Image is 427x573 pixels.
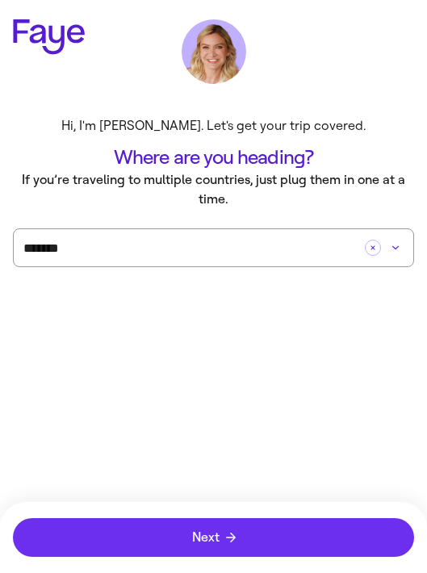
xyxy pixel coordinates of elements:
h1: Where are you heading? [13,145,414,170]
span: Next [192,531,236,544]
button: Clear button [365,240,381,256]
button: Next [13,518,414,557]
p: If you’re traveling to multiple countries, just plug them in one at a time. [13,170,414,209]
p: Hi, I'm [PERSON_NAME]. Let's get your trip covered. [13,116,414,136]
